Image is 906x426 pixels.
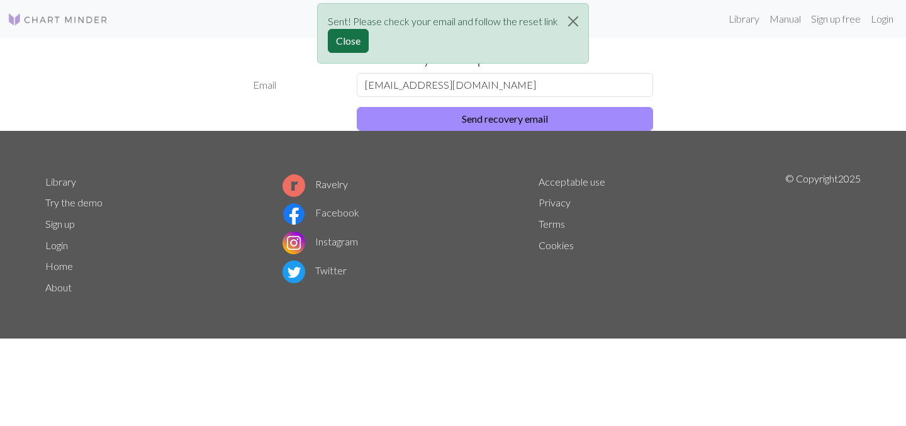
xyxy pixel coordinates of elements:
button: Close [558,4,588,39]
a: Library [45,176,76,188]
a: Login [45,239,68,251]
img: Twitter logo [282,261,305,283]
a: Home [45,260,73,272]
a: Try the demo [45,196,103,208]
button: Close [328,29,369,53]
button: Send recovery email [357,107,653,131]
a: Ravelry [282,178,348,190]
a: Cookies [539,239,574,251]
a: Sign up [45,218,75,230]
img: Facebook logo [282,203,305,225]
a: About [45,281,72,293]
p: Sent! Please check your email and follow the reset link [328,14,558,29]
a: Facebook [282,206,359,218]
a: Acceptable use [539,176,605,188]
img: Ravelry logo [282,174,305,197]
a: Privacy [539,196,571,208]
a: Instagram [282,235,358,247]
img: Instagram logo [282,232,305,254]
label: Email [245,73,349,97]
a: Twitter [282,264,347,276]
p: © Copyright 2025 [785,171,861,298]
a: Terms [539,218,565,230]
